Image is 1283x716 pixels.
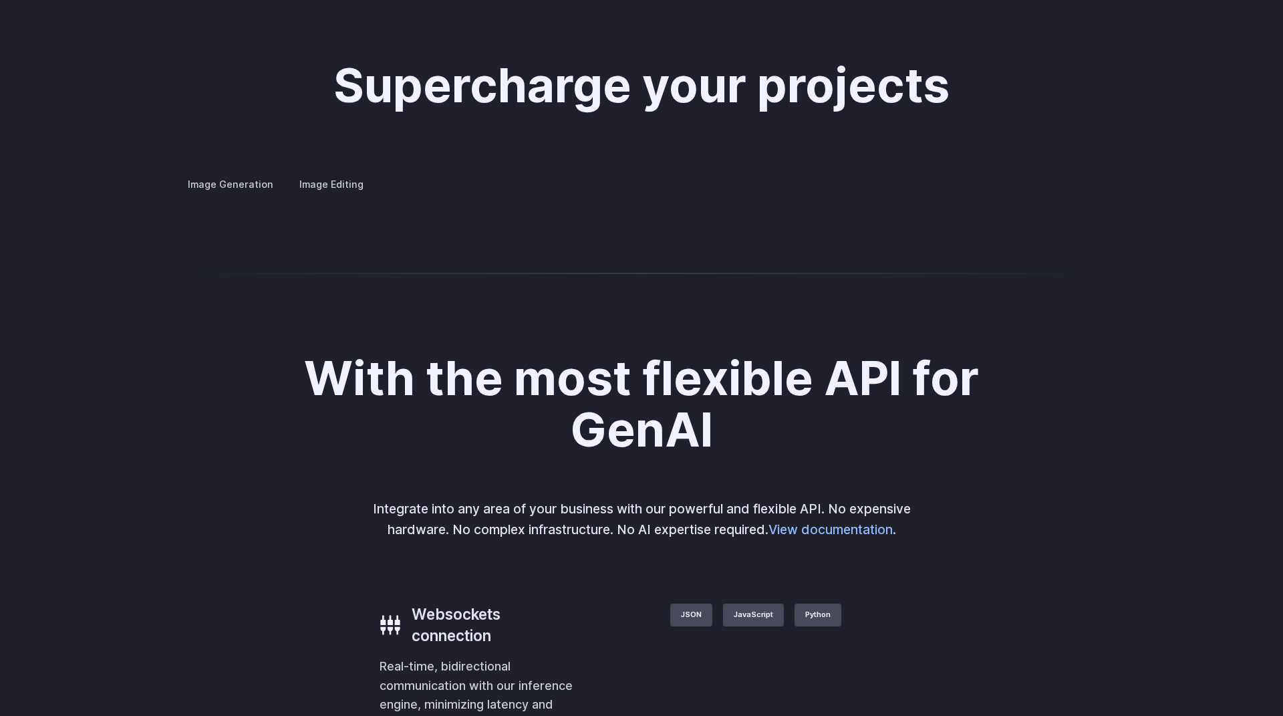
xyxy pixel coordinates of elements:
[412,604,576,646] h3: Websockets connection
[269,353,1014,456] h2: With the most flexible API for GenAI
[795,604,841,626] label: Python
[333,60,950,112] h2: Supercharge your projects
[723,604,784,626] label: JavaScript
[288,172,375,196] label: Image Editing
[364,499,919,540] p: Integrate into any area of your business with our powerful and flexible API. No expensive hardwar...
[670,604,712,626] label: JSON
[176,172,285,196] label: Image Generation
[768,521,893,538] a: View documentation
